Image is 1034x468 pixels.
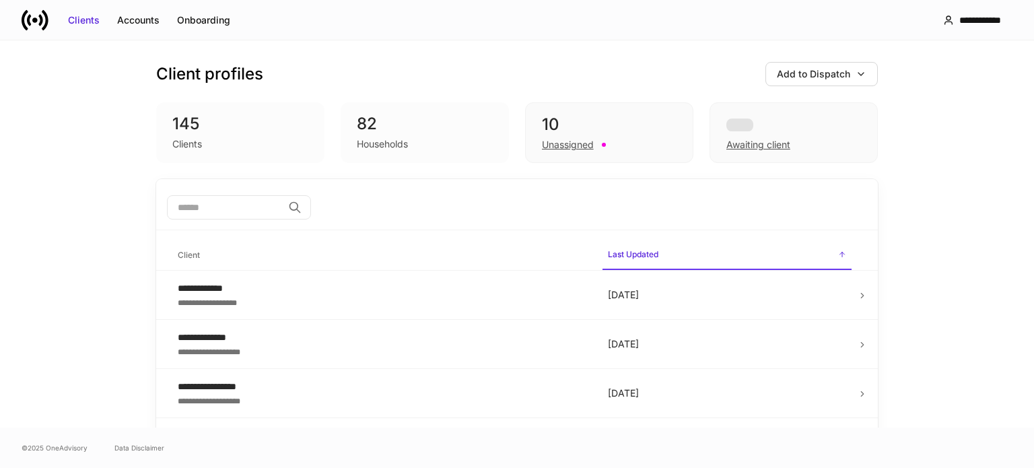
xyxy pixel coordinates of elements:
[765,62,878,86] button: Add to Dispatch
[178,248,200,261] h6: Client
[726,138,790,152] div: Awaiting client
[357,137,408,151] div: Households
[608,248,658,261] h6: Last Updated
[542,138,594,152] div: Unassigned
[608,288,846,302] p: [DATE]
[357,113,493,135] div: 82
[608,387,846,400] p: [DATE]
[68,13,100,27] div: Clients
[172,242,592,269] span: Client
[172,113,308,135] div: 145
[114,442,164,453] a: Data Disclaimer
[156,63,263,85] h3: Client profiles
[608,337,846,351] p: [DATE]
[172,137,202,151] div: Clients
[168,9,239,31] button: Onboarding
[602,241,852,270] span: Last Updated
[177,13,230,27] div: Onboarding
[710,102,878,163] div: Awaiting client
[108,9,168,31] button: Accounts
[59,9,108,31] button: Clients
[777,67,850,81] div: Add to Dispatch
[117,13,160,27] div: Accounts
[22,442,88,453] span: © 2025 OneAdvisory
[542,114,677,135] div: 10
[525,102,693,163] div: 10Unassigned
